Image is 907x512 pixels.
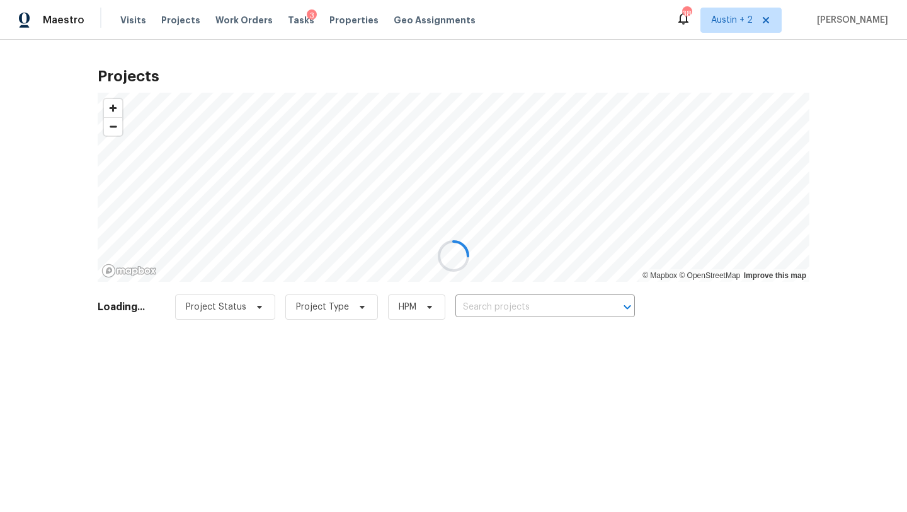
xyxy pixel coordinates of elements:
span: Zoom out [104,118,122,136]
a: Mapbox homepage [101,264,157,278]
a: OpenStreetMap [679,271,740,280]
a: Improve this map [744,271,806,280]
div: 38 [682,8,691,20]
button: Zoom out [104,117,122,136]
button: Zoom in [104,99,122,117]
a: Mapbox [642,271,677,280]
div: 3 [307,9,317,22]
